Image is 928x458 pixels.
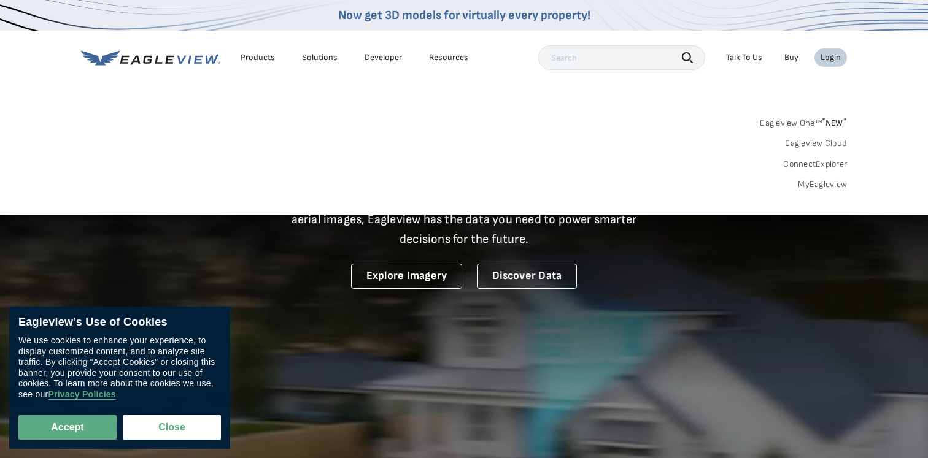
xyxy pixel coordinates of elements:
p: A new era starts here. Built on more than 3.5 billion high-resolution aerial images, Eagleview ha... [276,190,652,249]
div: Products [241,52,275,63]
a: ConnectExplorer [783,159,847,170]
span: NEW [822,118,847,128]
div: Resources [429,52,468,63]
a: Discover Data [477,264,577,289]
a: Eagleview Cloud [785,138,847,149]
a: Now get 3D models for virtually every property! [338,8,590,23]
div: We use cookies to enhance your experience, to display customized content, and to analyze site tra... [18,335,221,400]
a: Developer [365,52,402,63]
a: Explore Imagery [351,264,463,289]
button: Close [123,415,221,440]
div: Solutions [302,52,338,63]
button: Accept [18,415,117,440]
div: Login [821,52,841,63]
div: Talk To Us [726,52,762,63]
a: Buy [784,52,798,63]
div: Eagleview’s Use of Cookies [18,316,221,329]
a: Eagleview One™*NEW* [760,114,847,128]
input: Search [538,45,705,70]
a: Privacy Policies [48,389,115,400]
a: MyEagleview [798,179,847,190]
